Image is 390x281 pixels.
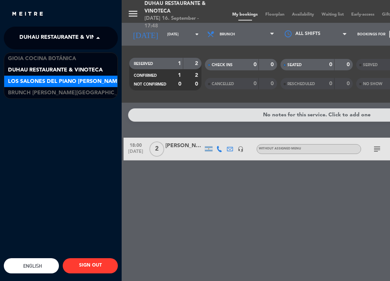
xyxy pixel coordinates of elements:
[21,263,42,269] span: English
[19,30,114,46] span: Duhau Restaurante & Vinoteca
[63,258,118,273] button: SIGN OUT
[8,66,103,75] span: Duhau Restaurante & Vinoteca
[8,89,177,97] span: Brunch [PERSON_NAME][GEOGRAPHIC_DATA][PERSON_NAME]
[11,11,44,17] img: MEITRE
[8,54,76,63] span: Gioia Cocina Botánica
[8,77,122,86] span: Los Salones del Piano [PERSON_NAME]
